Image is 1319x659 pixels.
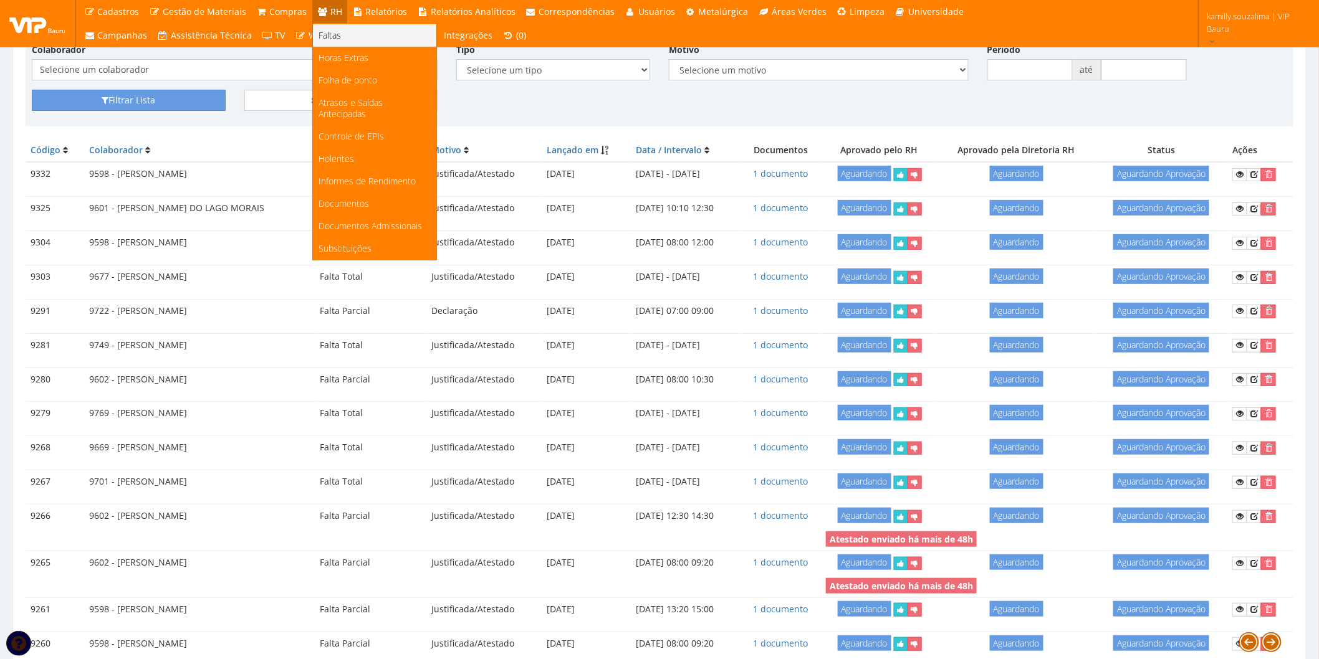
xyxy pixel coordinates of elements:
[257,24,290,47] a: TV
[542,505,631,528] td: [DATE]
[26,197,85,220] td: 9325
[40,64,422,76] span: Selecione um colaborador
[838,473,891,489] span: Aguardando
[754,236,808,248] a: 1 documento
[631,299,741,323] td: [DATE] 07:00 09:00
[1113,234,1209,250] span: Aguardando Aprovação
[542,162,631,186] td: [DATE]
[838,303,891,318] span: Aguardando
[539,6,615,17] span: Correspondências
[319,97,383,120] span: Atrasos e Saídas Antecipadas
[631,162,741,186] td: [DATE] - [DATE]
[1113,166,1209,181] span: Aguardando Aprovação
[631,402,741,425] td: [DATE] - [DATE]
[85,436,315,460] td: 9669 - [PERSON_NAME]
[636,144,703,156] a: Data / Intervalo
[990,508,1043,523] span: Aguardando
[754,305,808,316] a: 1 documento
[838,554,891,570] span: Aguardando
[1113,635,1209,651] span: Aguardando Aprovação
[456,44,475,56] label: Tipo
[1227,139,1293,162] th: Ações
[547,144,599,156] a: Lançado em
[1113,303,1209,318] span: Aguardando Aprovação
[309,29,351,41] span: Workflows
[754,168,808,179] a: 1 documento
[990,234,1043,250] span: Aguardando
[542,265,631,288] td: [DATE]
[426,197,542,220] td: Justificada/Atestado
[830,533,973,545] strong: Atestado enviado há mais de 48h
[838,200,891,216] span: Aguardando
[426,551,542,574] td: Justificada/Atestado
[270,6,307,17] span: Compras
[1113,268,1209,284] span: Aguardando Aprovação
[85,231,315,255] td: 9598 - [PERSON_NAME]
[85,470,315,494] td: 9701 - [PERSON_NAME]
[850,6,885,17] span: Limpeza
[754,441,808,453] a: 1 documento
[699,6,749,17] span: Metalúrgica
[1096,139,1227,162] th: Status
[315,299,426,323] td: Falta Parcial
[1113,200,1209,216] span: Aguardando Aprovação
[426,299,542,323] td: Declaração
[938,139,1096,162] th: Aprovado pela Diretoria RH
[516,29,526,41] span: (0)
[26,505,85,528] td: 9266
[319,29,342,41] span: Faltas
[313,24,436,47] a: Faltas
[990,473,1043,489] span: Aguardando
[426,436,542,460] td: Justificada/Atestado
[838,234,891,250] span: Aguardando
[1113,473,1209,489] span: Aguardando Aprovação
[26,333,85,357] td: 9281
[990,200,1043,216] span: Aguardando
[32,90,226,111] button: Filtrar Lista
[754,475,808,487] a: 1 documento
[315,470,426,494] td: Falta Total
[319,130,385,142] span: Controle de EPIs
[85,333,315,357] td: 9749 - [PERSON_NAME]
[1113,405,1209,420] span: Aguardando Aprovação
[85,265,315,288] td: 9677 - [PERSON_NAME]
[990,635,1043,651] span: Aguardando
[631,367,741,391] td: [DATE] 08:00 10:30
[1113,601,1209,617] span: Aguardando Aprovação
[85,367,315,391] td: 9602 - [PERSON_NAME]
[426,162,542,186] td: Justificada/Atestado
[319,74,378,86] span: Folha de ponto
[1113,371,1209,387] span: Aguardando Aprovação
[754,407,808,419] a: 1 documento
[772,6,827,17] span: Áreas Verdes
[542,470,631,494] td: [DATE]
[319,242,372,254] span: Substituições
[31,144,60,156] a: Código
[542,402,631,425] td: [DATE]
[669,44,699,56] label: Motivo
[542,299,631,323] td: [DATE]
[838,601,891,617] span: Aguardando
[631,231,741,255] td: [DATE] 08:00 12:00
[315,402,426,425] td: Falta Total
[315,265,426,288] td: Falta Total
[26,231,85,255] td: 9304
[315,505,426,528] td: Falta Parcial
[85,402,315,425] td: 9769 - [PERSON_NAME]
[838,508,891,523] span: Aguardando
[498,24,532,47] a: (0)
[313,170,436,192] a: Informes de Rendimento
[542,231,631,255] td: [DATE]
[313,92,436,125] a: Atrasos e Saídas Antecipadas
[990,337,1043,353] span: Aguardando
[330,6,342,17] span: RH
[990,371,1043,387] span: Aguardando
[990,439,1043,455] span: Aguardando
[315,333,426,357] td: Falta Total
[631,333,741,357] td: [DATE] - [DATE]
[26,470,85,494] td: 9267
[542,632,631,655] td: [DATE]
[754,603,808,615] a: 1 documento
[426,333,542,357] td: Justificada/Atestado
[631,597,741,621] td: [DATE] 13:20 15:00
